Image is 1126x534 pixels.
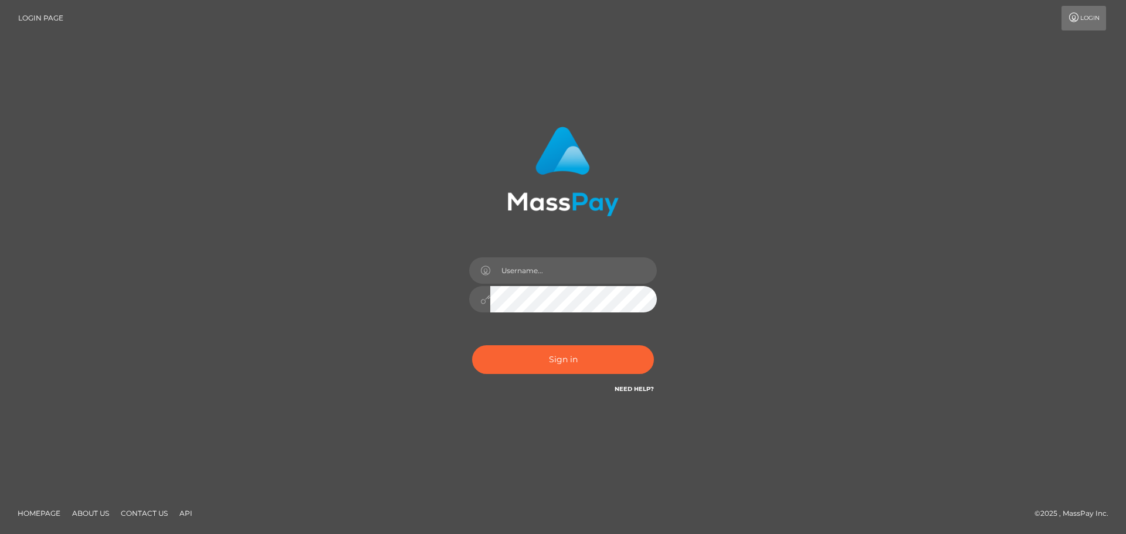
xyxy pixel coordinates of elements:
button: Sign in [472,345,654,374]
a: Login [1061,6,1106,30]
a: About Us [67,504,114,522]
div: © 2025 , MassPay Inc. [1035,507,1117,520]
input: Username... [490,257,657,284]
a: Contact Us [116,504,172,522]
a: Login Page [18,6,63,30]
a: API [175,504,197,522]
a: Need Help? [615,385,654,393]
img: MassPay Login [507,127,619,216]
a: Homepage [13,504,65,522]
